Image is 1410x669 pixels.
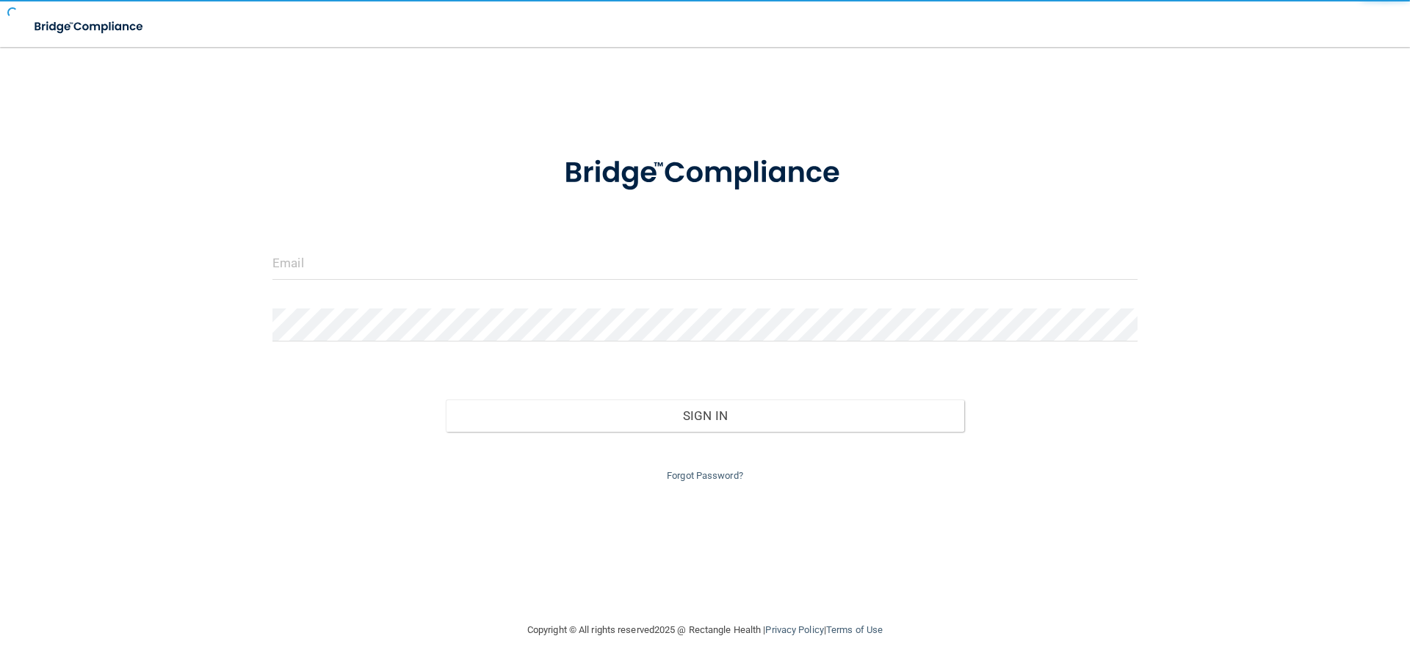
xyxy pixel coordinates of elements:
img: bridge_compliance_login_screen.278c3ca4.svg [534,135,876,211]
a: Privacy Policy [765,624,823,635]
img: bridge_compliance_login_screen.278c3ca4.svg [22,12,157,42]
button: Sign In [446,399,965,432]
div: Copyright © All rights reserved 2025 @ Rectangle Health | | [437,607,973,654]
input: Email [272,247,1138,280]
a: Terms of Use [826,624,883,635]
a: Forgot Password? [667,470,743,481]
